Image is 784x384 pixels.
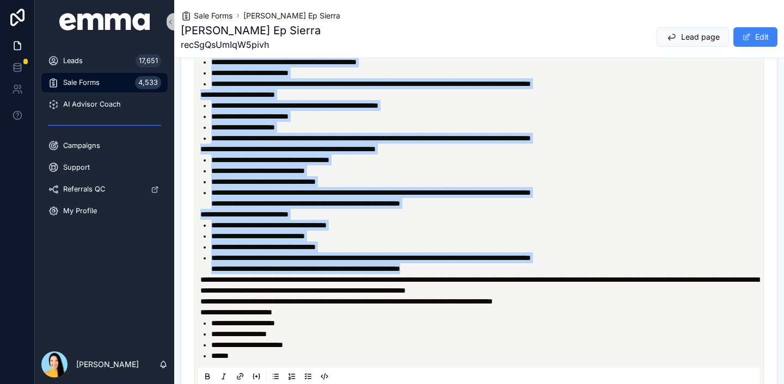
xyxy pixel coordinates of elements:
[181,23,321,38] h1: [PERSON_NAME] Ep Sierra
[681,32,720,42] span: Lead page
[41,158,168,177] a: Support
[35,44,174,345] div: scrollable content
[59,13,150,30] img: App logo
[136,54,161,67] div: 17,651
[194,10,232,21] span: Sale Forms
[63,185,105,194] span: Referrals QC
[181,10,232,21] a: Sale Forms
[63,78,100,87] span: Sale Forms
[63,141,100,150] span: Campaigns
[76,359,139,370] p: [PERSON_NAME]
[41,201,168,221] a: My Profile
[657,27,729,47] button: Lead page
[41,136,168,156] a: Campaigns
[135,76,161,89] div: 4,533
[41,73,168,92] a: Sale Forms4,533
[243,10,340,21] a: [PERSON_NAME] Ep Sierra
[41,179,168,199] a: Referrals QC
[63,207,97,215] span: My Profile
[63,100,121,109] span: AI Advisor Coach
[41,95,168,114] a: AI Advisor Coach
[733,27,777,47] button: Edit
[63,163,90,172] span: Support
[63,57,83,65] span: Leads
[41,51,168,71] a: Leads17,651
[181,38,321,51] span: recSgQsUmIqW5pivh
